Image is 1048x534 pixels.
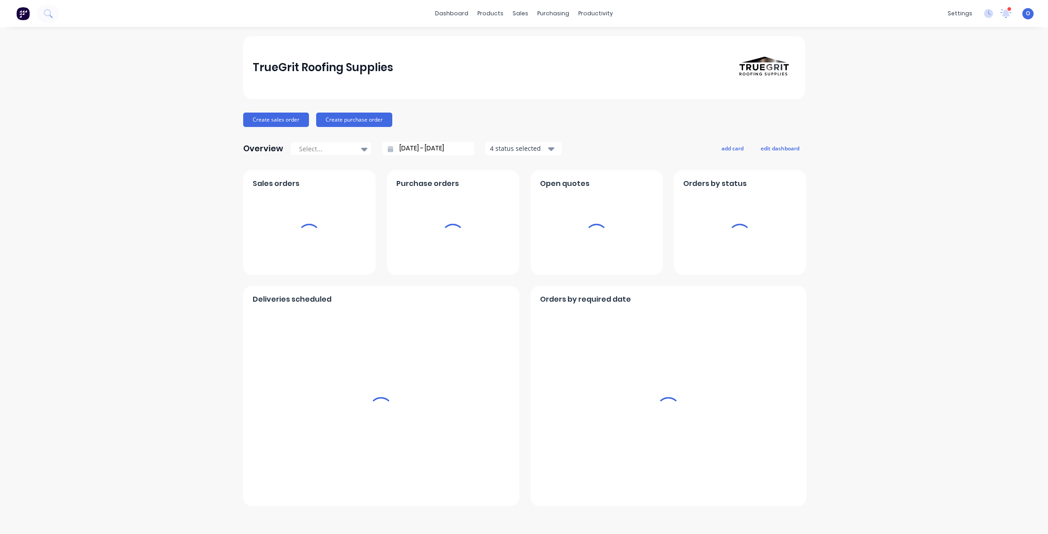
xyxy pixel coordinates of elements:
button: Create sales order [243,113,309,127]
div: 4 status selected [490,144,547,153]
div: sales [508,7,533,20]
button: add card [716,142,749,154]
span: Purchase orders [396,178,459,189]
span: Sales orders [253,178,299,189]
img: TrueGrit Roofing Supplies [732,36,795,99]
span: O [1026,9,1030,18]
button: 4 status selected [485,142,562,155]
div: Overview [243,140,283,158]
a: dashboard [431,7,473,20]
span: Orders by required date [540,294,631,305]
div: products [473,7,508,20]
img: Factory [16,7,30,20]
span: Deliveries scheduled [253,294,331,305]
span: Open quotes [540,178,590,189]
span: Orders by status [683,178,747,189]
div: productivity [574,7,617,20]
div: TrueGrit Roofing Supplies [253,59,393,77]
button: edit dashboard [755,142,805,154]
div: settings [943,7,977,20]
button: Create purchase order [316,113,392,127]
div: purchasing [533,7,574,20]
